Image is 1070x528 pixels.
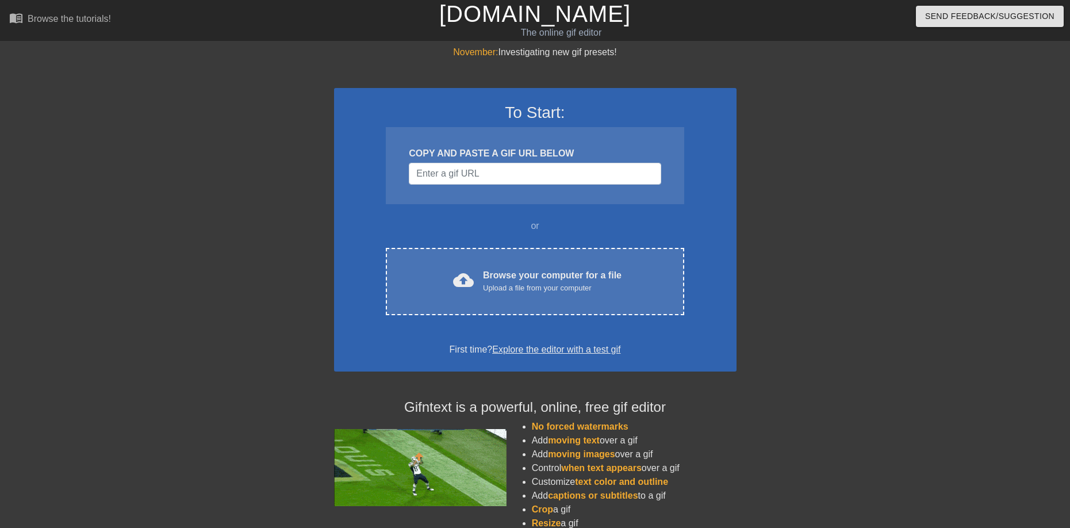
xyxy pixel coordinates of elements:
[453,270,474,290] span: cloud_upload
[925,9,1054,24] span: Send Feedback/Suggestion
[561,463,642,473] span: when text appears
[532,447,737,461] li: Add over a gif
[483,282,622,294] div: Upload a file from your computer
[364,219,707,233] div: or
[532,434,737,447] li: Add over a gif
[9,11,23,25] span: menu_book
[349,343,722,357] div: First time?
[334,45,737,59] div: Investigating new gif presets!
[532,422,628,431] span: No forced watermarks
[532,518,561,528] span: Resize
[532,489,737,503] li: Add to a gif
[548,449,615,459] span: moving images
[362,26,760,40] div: The online gif editor
[916,6,1064,27] button: Send Feedback/Suggestion
[532,503,737,516] li: a gif
[349,103,722,123] h3: To Start:
[439,1,631,26] a: [DOMAIN_NAME]
[532,504,553,514] span: Crop
[453,47,498,57] span: November:
[548,491,638,500] span: captions or subtitles
[492,345,620,354] a: Explore the editor with a test gif
[532,461,737,475] li: Control over a gif
[334,429,507,506] img: football_small.gif
[409,163,661,185] input: Username
[532,475,737,489] li: Customize
[409,147,661,160] div: COPY AND PASTE A GIF URL BELOW
[548,435,600,445] span: moving text
[9,11,111,29] a: Browse the tutorials!
[483,269,622,294] div: Browse your computer for a file
[334,399,737,416] h4: Gifntext is a powerful, online, free gif editor
[575,477,668,487] span: text color and outline
[28,14,111,24] div: Browse the tutorials!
